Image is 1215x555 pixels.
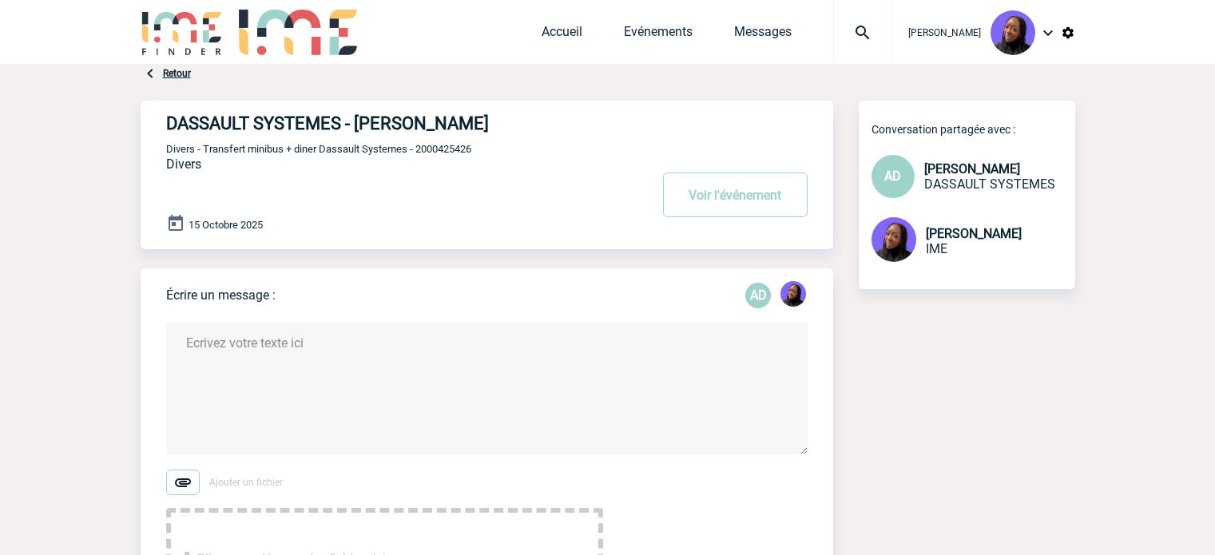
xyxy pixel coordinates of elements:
p: Écrire un message : [166,287,276,303]
span: [PERSON_NAME] [908,27,981,38]
img: 131349-0.png [780,281,806,307]
span: AD [884,168,901,184]
p: Conversation partagée avec : [872,123,1075,136]
span: DASSAULT SYSTEMES [924,176,1055,192]
div: Tabaski THIAM [780,281,806,310]
a: Messages [734,24,792,46]
a: Evénements [624,24,693,46]
div: Anne-Catherine DELECROIX [745,283,771,308]
img: 131349-0.png [991,10,1035,55]
span: 15 Octobre 2025 [189,219,263,231]
h4: DASSAULT SYSTEMES - [PERSON_NAME] [166,113,602,133]
span: Ajouter un fichier [209,477,283,488]
button: Voir l'événement [663,172,808,217]
a: Accueil [542,24,582,46]
img: 131349-0.png [872,217,916,262]
span: [PERSON_NAME] [926,226,1022,241]
span: Divers [166,157,201,172]
a: Retour [163,68,191,79]
span: Divers - Transfert minibus + diner Dassault Systemes - 2000425426 [166,143,471,155]
p: AD [745,283,771,308]
span: IME [926,241,947,256]
span: [PERSON_NAME] [924,161,1020,176]
img: IME-Finder [141,10,224,55]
